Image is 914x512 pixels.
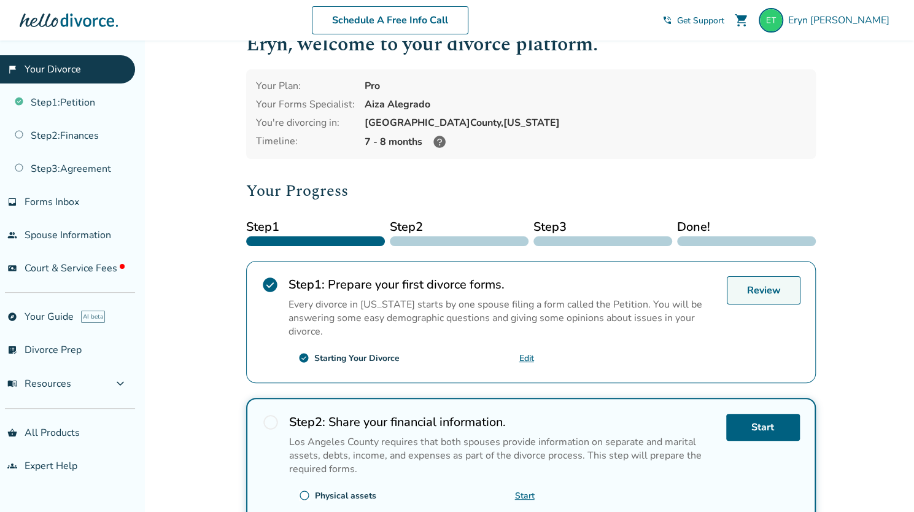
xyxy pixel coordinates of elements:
[365,98,806,111] div: Aiza Alegrado
[365,134,806,149] div: 7 - 8 months
[81,311,105,323] span: AI beta
[315,490,376,502] div: Physical assets
[289,435,716,476] p: Los Angeles County requires that both spouses provide information on separate and marital assets,...
[314,352,400,364] div: Starting Your Divorce
[677,15,724,26] span: Get Support
[533,218,672,236] span: Step 3
[289,414,325,430] strong: Step 2 :
[262,414,279,431] span: radio_button_unchecked
[261,276,279,293] span: check_circle
[256,134,355,149] div: Timeline:
[853,453,914,512] iframe: Chat Widget
[7,263,17,273] span: universal_currency_alt
[390,218,529,236] span: Step 2
[246,218,385,236] span: Step 1
[256,98,355,111] div: Your Forms Specialist:
[298,352,309,363] span: check_circle
[289,298,717,338] p: Every divorce in [US_STATE] starts by one spouse filing a form called the Petition. You will be a...
[662,15,724,26] a: phone_in_talkGet Support
[312,6,468,34] a: Schedule A Free Info Call
[25,195,79,209] span: Forms Inbox
[25,262,125,275] span: Court & Service Fees
[246,179,816,203] h2: Your Progress
[515,490,535,502] a: Start
[726,414,800,441] a: Start
[7,461,17,471] span: groups
[256,116,355,130] div: You're divorcing in:
[299,490,310,501] span: radio_button_unchecked
[662,15,672,25] span: phone_in_talk
[289,276,717,293] h2: Prepare your first divorce forms.
[7,64,17,74] span: flag_2
[7,312,17,322] span: explore
[727,276,800,304] a: Review
[7,197,17,207] span: inbox
[788,14,894,27] span: Eryn [PERSON_NAME]
[7,230,17,240] span: people
[519,352,534,364] a: Edit
[7,428,17,438] span: shopping_basket
[7,345,17,355] span: list_alt_check
[246,29,816,60] h1: Eryn , welcome to your divorce platform.
[7,377,71,390] span: Resources
[289,276,325,293] strong: Step 1 :
[734,13,749,28] span: shopping_cart
[365,79,806,93] div: Pro
[677,218,816,236] span: Done!
[365,116,806,130] div: [GEOGRAPHIC_DATA] County, [US_STATE]
[7,379,17,389] span: menu_book
[289,414,716,430] h2: Share your financial information.
[113,376,128,391] span: expand_more
[256,79,355,93] div: Your Plan:
[759,8,783,33] img: eryninouye@gmail.com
